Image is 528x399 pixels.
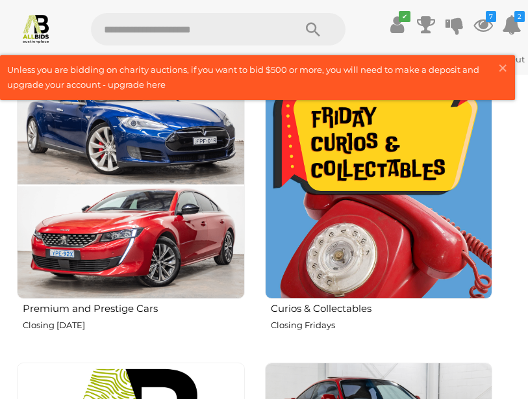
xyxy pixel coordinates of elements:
a: Premium and Prestige Cars Closing [DATE] [16,71,245,352]
a: Curios & Collectables Closing Fridays [264,71,493,352]
a: 2 [502,13,522,36]
h2: Curios & Collectables [271,300,493,315]
img: Premium and Prestige Cars [17,71,245,300]
a: Whitey43 [430,54,483,64]
span: | [483,54,485,64]
img: Curios & Collectables [265,71,493,300]
strong: Whitey43 [430,54,481,64]
img: Allbids.com.au [21,13,51,44]
p: Closing [DATE] [23,318,245,333]
i: ✔ [399,11,410,22]
i: 7 [486,11,496,22]
i: 2 [514,11,525,22]
a: Sign Out [487,54,525,64]
a: ✔ [388,13,407,36]
h2: Premium and Prestige Cars [23,300,245,315]
button: Search [281,13,346,45]
span: × [497,55,509,81]
a: 7 [473,13,493,36]
p: Closing Fridays [271,318,493,333]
